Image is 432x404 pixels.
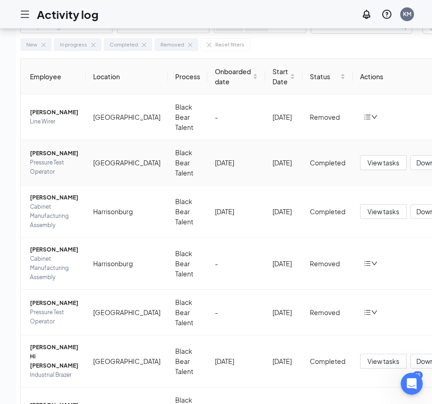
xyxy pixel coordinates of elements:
[168,140,207,186] td: Black Bear Talent
[401,373,423,395] iframe: Intercom live chat
[360,155,407,170] button: View tasks
[168,290,207,335] td: Black Bear Talent
[168,335,207,387] td: Black Bear Talent
[381,9,392,20] svg: QuestionInfo
[215,356,258,366] div: [DATE]
[60,41,87,49] div: In progress
[413,371,423,379] div: 85
[30,158,78,176] span: Pressure Test Operator
[30,245,78,254] span: [PERSON_NAME]
[86,59,168,94] th: Location
[310,71,338,82] span: Status
[215,258,258,269] div: -
[302,59,353,94] th: Status
[86,140,168,186] td: [GEOGRAPHIC_DATA]
[367,356,399,366] span: View tasks
[310,112,345,122] div: Removed
[215,307,258,317] div: -
[371,309,378,316] span: down
[272,356,295,366] div: [DATE]
[168,59,207,94] th: Process
[168,94,207,140] td: Black Bear Talent
[215,112,258,122] div: -
[272,112,295,122] div: [DATE]
[110,41,138,49] div: Completed
[215,206,258,217] div: [DATE]
[215,41,244,49] div: Reset filters
[30,149,78,158] span: [PERSON_NAME]
[364,113,371,121] span: bars
[272,307,295,317] div: [DATE]
[371,114,378,120] span: down
[30,308,78,326] span: Pressure Test Operator
[30,254,78,282] span: Cabinet Manufacturing Assembly
[168,186,207,238] td: Black Bear Talent
[86,238,168,290] td: Harrisonburg
[86,335,168,387] td: [GEOGRAPHIC_DATA]
[310,158,345,168] div: Completed
[86,290,168,335] td: [GEOGRAPHIC_DATA]
[364,309,371,316] span: bars
[364,260,371,267] span: bars
[361,9,372,20] svg: Notifications
[367,206,399,217] span: View tasks
[310,206,345,217] div: Completed
[367,158,399,168] span: View tasks
[272,158,295,168] div: [DATE]
[19,9,30,20] svg: Hamburger
[168,238,207,290] td: Black Bear Talent
[310,258,345,269] div: Removed
[371,260,378,267] span: down
[30,202,78,230] span: Cabinet Manufacturing Assembly
[310,307,345,317] div: Removed
[207,59,265,94] th: Onboarded date
[272,66,288,87] span: Start Date
[215,66,251,87] span: Onboarded date
[86,186,168,238] td: Harrisonburg
[403,10,411,18] div: KM
[272,258,295,269] div: [DATE]
[272,206,295,217] div: [DATE]
[30,193,78,202] span: [PERSON_NAME]
[360,354,407,369] button: View tasks
[30,299,78,308] span: [PERSON_NAME]
[30,343,78,370] span: [PERSON_NAME] Hi [PERSON_NAME]
[30,117,78,126] span: Line Wirer
[37,6,99,22] h1: Activity log
[30,370,78,380] span: Industrial Brazer
[310,356,345,366] div: Completed
[360,204,407,219] button: View tasks
[21,59,86,94] th: Employee
[215,158,258,168] div: [DATE]
[160,41,184,49] div: Removed
[265,59,302,94] th: Start Date
[26,41,37,49] div: New
[30,108,78,117] span: [PERSON_NAME]
[86,94,168,140] td: [GEOGRAPHIC_DATA]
